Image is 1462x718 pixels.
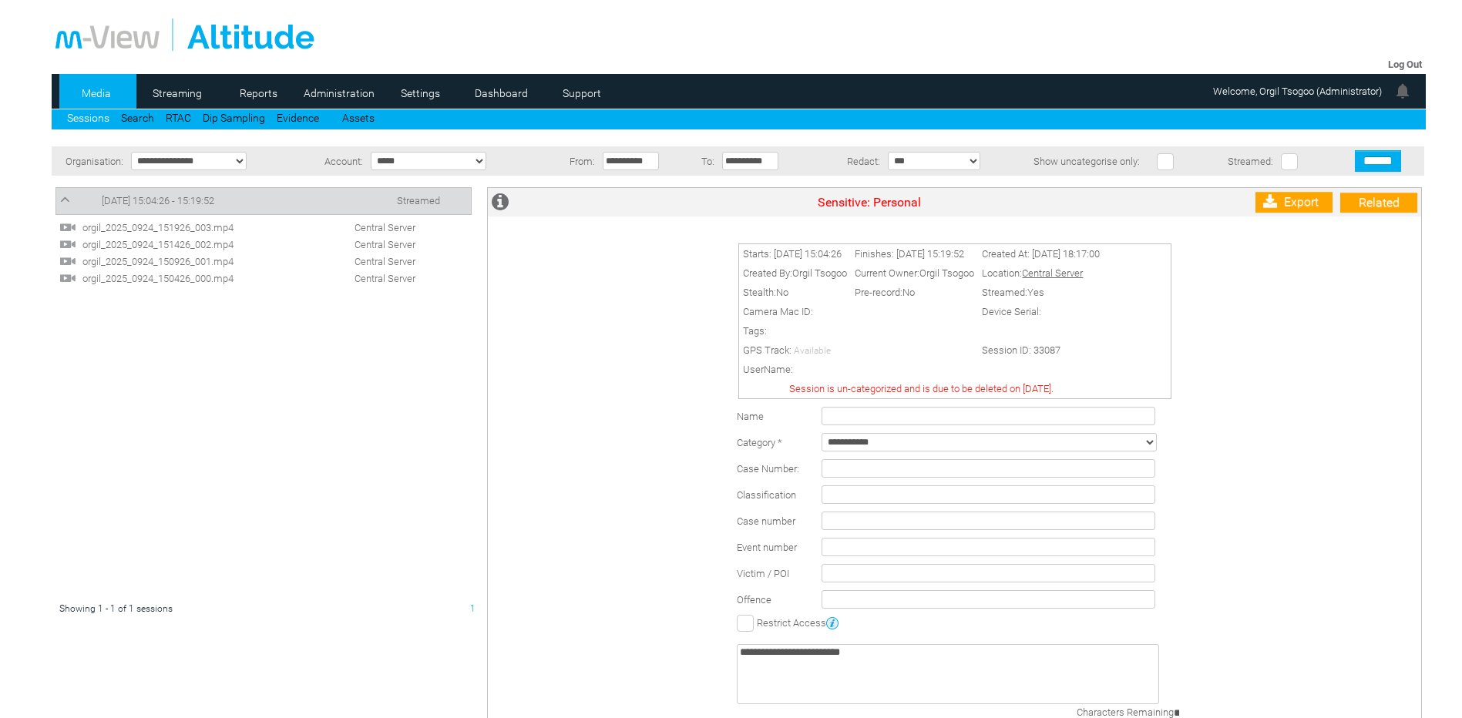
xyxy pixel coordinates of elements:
[733,612,1183,632] td: Restrict Access
[59,270,76,287] img: video24.svg
[689,146,718,176] td: To:
[743,344,791,356] span: GPS Track:
[534,188,1205,216] td: Sensitive: Personal
[59,603,173,614] span: Showing 1 - 1 of 1 sessions
[737,411,764,422] label: Name
[851,263,978,283] td: Current Owner:
[1255,192,1333,213] a: Export
[397,195,440,206] span: Streamed
[1033,344,1060,356] span: 33087
[792,267,847,279] span: Orgil Tsogoo
[1228,156,1273,167] span: Streamed:
[59,237,423,249] a: orgil_2025_0924_151426_002.mp4 Central Server
[982,344,1031,356] span: Session ID:
[464,82,539,105] a: Dashboard
[59,82,134,105] a: Media
[978,263,1104,283] td: Location:
[203,112,265,124] a: Dip Sampling
[737,568,789,579] span: Victim / POI
[1033,156,1140,167] span: Show uncategorise only:
[342,112,375,124] a: Assets
[316,222,423,233] span: Central Server
[743,364,793,375] span: UserName:
[978,283,1104,302] td: Streamed:
[982,306,1041,317] span: Device Serial:
[1027,287,1044,298] span: Yes
[102,195,214,206] span: [DATE] 15:04:26 - 15:19:52
[1032,248,1100,260] span: [DATE] 18:17:00
[855,248,894,260] span: Finishes:
[739,302,978,321] td: Camera Mac ID:
[896,248,964,260] span: [DATE] 15:19:52
[59,219,76,236] img: video24.svg
[316,239,423,250] span: Central Server
[221,82,296,105] a: Reports
[1340,193,1417,213] a: Related
[59,253,76,270] img: video24.svg
[776,287,788,298] span: No
[121,112,154,124] a: Search
[774,248,842,260] span: [DATE] 15:04:26
[1213,86,1382,97] span: Welcome, Orgil Tsogoo (Administrator)
[59,271,423,283] a: orgil_2025_0924_150426_000.mp4 Central Server
[52,146,127,176] td: Organisation:
[383,82,458,105] a: Settings
[316,256,423,267] span: Central Server
[737,463,799,475] span: Case Number:
[851,283,978,302] td: Pre-record:
[789,383,1054,394] span: Session is un-categorized and is due to be deleted on [DATE].
[919,267,974,279] span: Orgil Tsogoo
[79,256,314,267] span: orgil_2025_0924_150926_001.mp4
[140,82,215,105] a: Streaming
[743,248,771,260] span: Starts:
[739,283,851,302] td: Stealth:
[79,273,314,284] span: orgil_2025_0924_150426_000.mp4
[737,594,771,606] span: Offence
[301,146,367,176] td: Account:
[1393,82,1412,100] img: bell24.png
[545,82,620,105] a: Support
[59,220,423,232] a: orgil_2025_0924_151926_003.mp4 Central Server
[470,603,476,614] span: 1
[1388,59,1422,70] a: Log Out
[982,248,1030,260] span: Created At:
[59,236,76,253] img: video24.svg
[1022,267,1083,279] span: Central Server
[739,263,851,283] td: Created By:
[166,112,191,124] a: RTAC
[277,112,319,124] a: Evidence
[743,325,767,337] span: Tags:
[60,192,467,210] a: [DATE] 15:04:26 - 15:19:52
[316,273,423,284] span: Central Server
[552,146,599,176] td: From:
[737,489,796,501] span: Classification
[808,146,884,176] td: Redact:
[302,82,377,105] a: Administration
[67,112,109,124] a: Sessions
[737,542,797,553] span: Event number
[59,254,423,266] a: orgil_2025_0924_150926_001.mp4 Central Server
[79,239,314,250] span: orgil_2025_0924_151426_002.mp4
[79,222,314,233] span: orgil_2025_0924_151926_003.mp4
[737,515,795,527] span: Case number
[737,437,782,448] label: Category *
[902,287,915,298] span: No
